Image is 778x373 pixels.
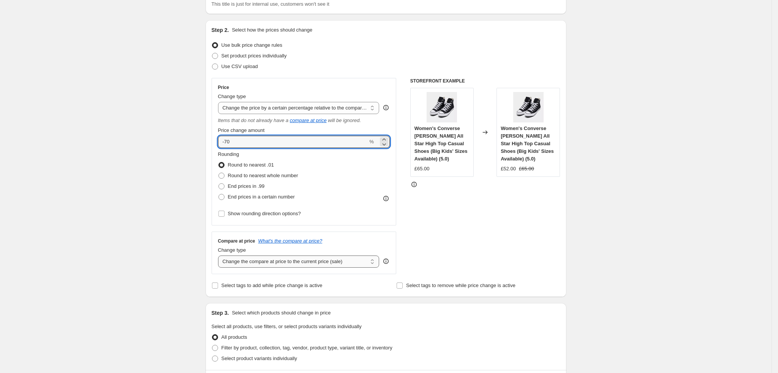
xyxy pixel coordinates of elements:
span: Show rounding direction options? [228,211,301,216]
span: Women's Converse [PERSON_NAME] All Star High Top Casual Shoes (Big Kids' Sizes Available) (5.0) [414,125,468,162]
span: Use bulk price change rules [221,42,282,48]
h6: STOREFRONT EXAMPLE [410,78,560,84]
span: Price change amount [218,127,265,133]
span: Round to nearest .01 [228,162,274,168]
span: This title is just for internal use, customers won't see it [212,1,329,7]
img: W9160_BLK_P2_80x.webp [513,92,544,122]
div: help [382,104,390,111]
span: Round to nearest whole number [228,173,298,178]
span: All products [221,334,247,340]
span: Filter by product, collection, tag, vendor, product type, variant title, or inventory [221,345,392,351]
div: £52.00 [501,165,516,173]
span: Women's Converse [PERSON_NAME] All Star High Top Casual Shoes (Big Kids' Sizes Available) (5.0) [501,125,554,162]
span: Select tags to add while price change is active [221,283,323,288]
span: Change type [218,247,246,253]
span: Change type [218,94,246,99]
input: -20 [218,136,368,148]
span: Use CSV upload [221,63,258,69]
strike: £65.00 [519,165,534,173]
h2: Step 2. [212,26,229,34]
span: % [369,139,374,144]
i: will be ignored. [328,117,361,123]
span: Rounding [218,151,239,157]
span: End prices in .99 [228,183,265,189]
i: Items that do not already have a [218,117,289,123]
div: help [382,257,390,265]
span: Select all products, use filters, or select products variants individually [212,324,362,329]
img: W9160_BLK_P2_80x.webp [427,92,457,122]
h3: Price [218,84,229,90]
span: Set product prices individually [221,53,287,59]
span: End prices in a certain number [228,194,295,200]
p: Select which products should change in price [232,309,330,317]
span: Select product variants individually [221,356,297,361]
button: compare at price [290,117,327,123]
span: Select tags to remove while price change is active [406,283,516,288]
h2: Step 3. [212,309,229,317]
h3: Compare at price [218,238,255,244]
p: Select how the prices should change [232,26,312,34]
button: What's the compare at price? [258,238,323,244]
div: £65.00 [414,165,430,173]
